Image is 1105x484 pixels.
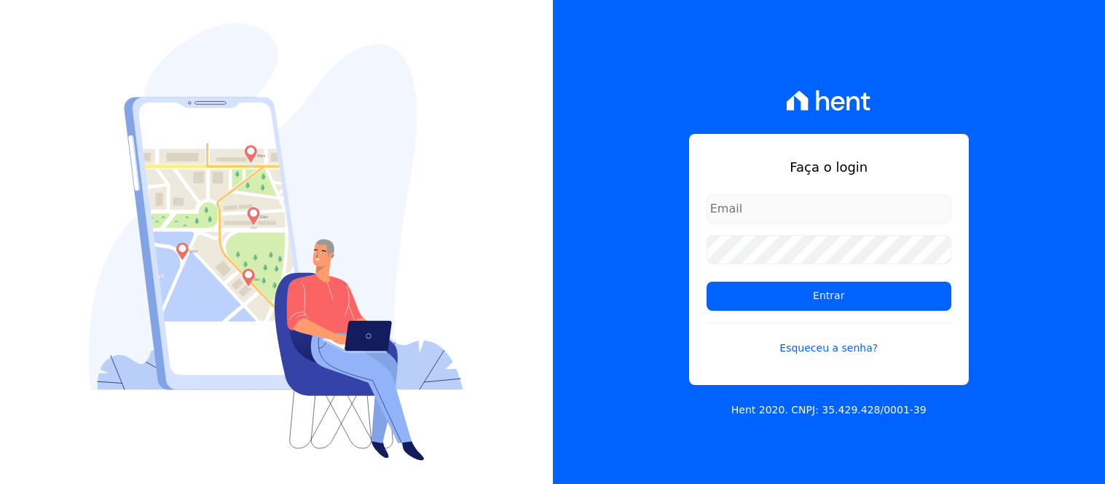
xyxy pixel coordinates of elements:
h1: Faça o login [707,157,951,177]
input: Email [707,194,951,223]
img: Login [89,23,463,461]
a: Esqueceu a senha? [707,322,951,356]
input: Entrar [707,282,951,311]
p: Hent 2020. CNPJ: 35.429.428/0001-39 [731,402,927,418]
